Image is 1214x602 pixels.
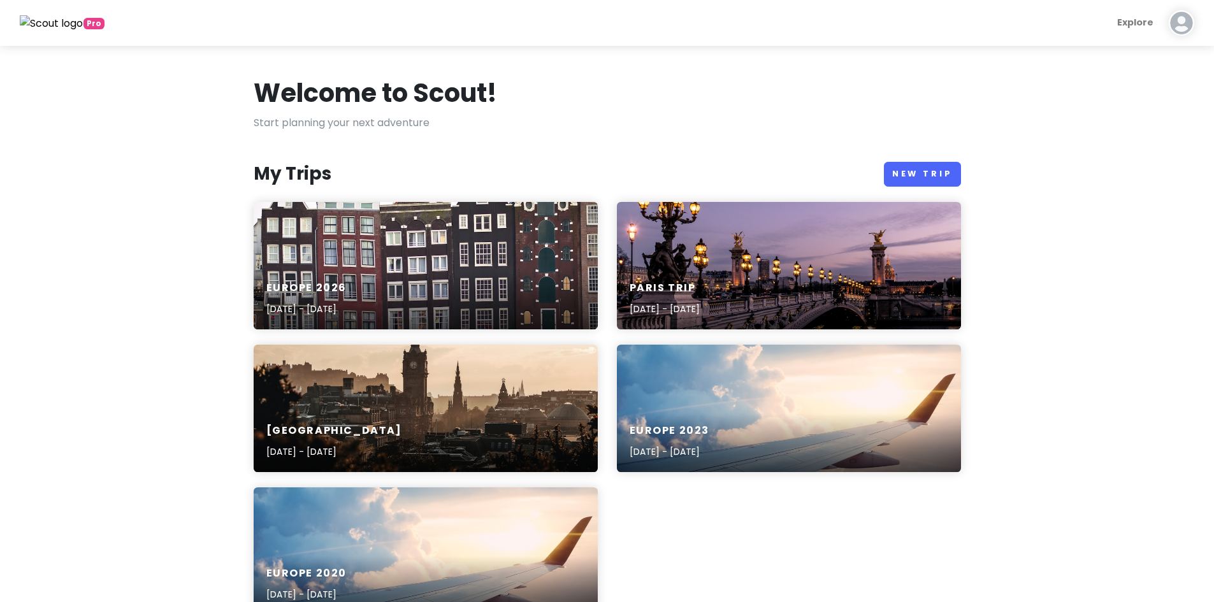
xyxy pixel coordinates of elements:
[254,345,598,472] a: Calton Hill, Edinburgh, United Kingdom[GEOGRAPHIC_DATA][DATE] - [DATE]
[630,424,710,438] h6: Europe 2023
[254,202,598,329] a: assorted-color houses under white skyEurope 2026[DATE] - [DATE]
[617,202,961,329] a: bridge during night timeParis Trip[DATE] - [DATE]
[266,282,347,295] h6: Europe 2026
[254,162,331,185] h3: My Trips
[266,424,402,438] h6: [GEOGRAPHIC_DATA]
[83,18,105,29] span: greetings, globetrotter
[630,445,710,459] p: [DATE] - [DATE]
[630,282,700,295] h6: Paris Trip
[266,445,402,459] p: [DATE] - [DATE]
[1112,10,1159,35] a: Explore
[20,15,105,31] a: Pro
[884,162,961,187] a: New Trip
[254,76,497,110] h1: Welcome to Scout!
[630,302,700,316] p: [DATE] - [DATE]
[266,587,347,601] p: [DATE] - [DATE]
[617,345,961,472] a: aerial photography of airlinerEurope 2023[DATE] - [DATE]
[20,15,83,32] img: Scout logo
[254,115,961,131] p: Start planning your next adventure
[1169,10,1194,36] img: User profile
[266,567,347,580] h6: Europe 2020
[266,302,347,316] p: [DATE] - [DATE]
